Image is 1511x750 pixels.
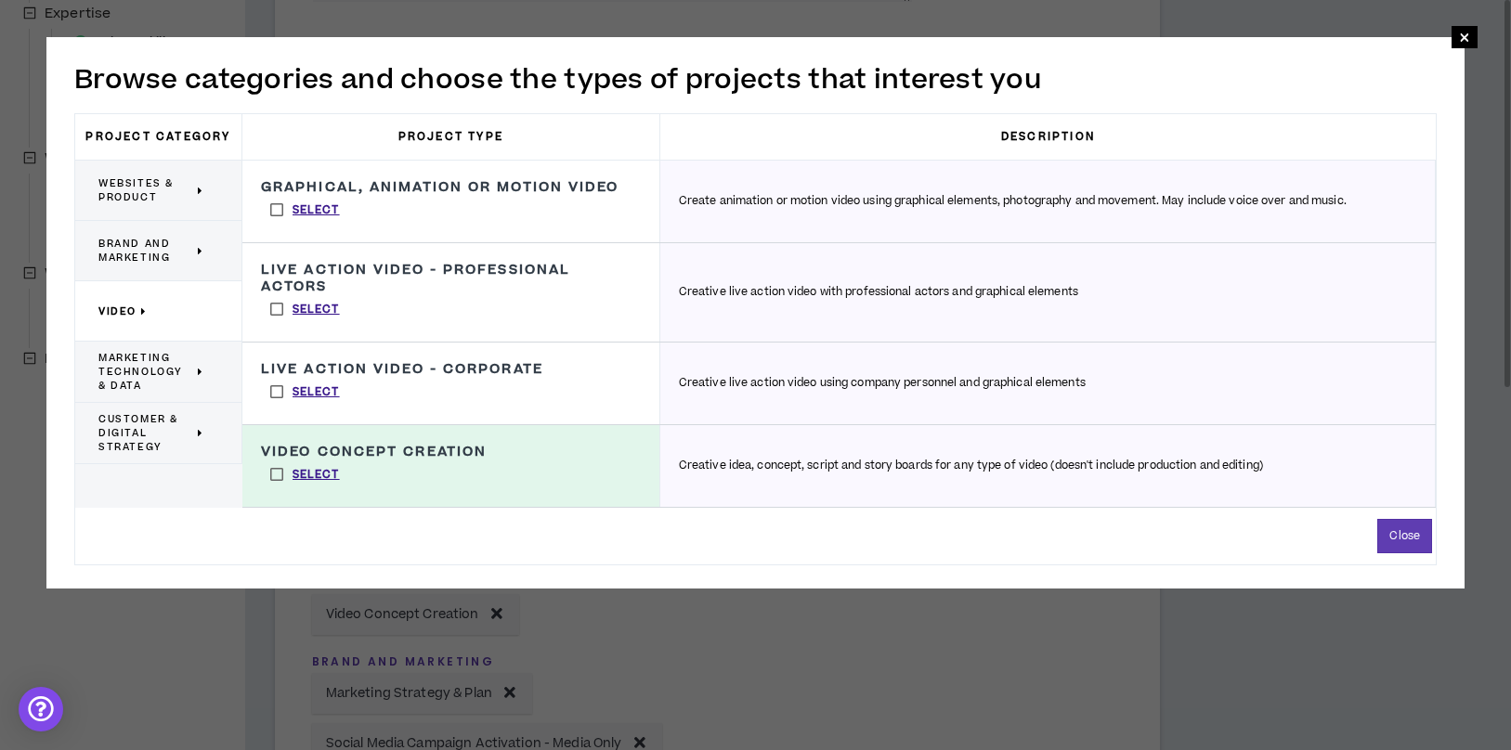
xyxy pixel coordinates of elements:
[293,302,340,318] p: Select
[1459,26,1470,48] span: ×
[679,375,1086,392] p: Creative live action video using company personnel and graphical elements
[98,176,193,204] span: Websites & Product
[679,458,1263,474] p: Creative idea, concept, script and story boards for any type of video (doesn't include production...
[98,351,193,393] span: Marketing Technology & Data
[293,202,340,219] p: Select
[679,193,1347,210] p: Create animation or motion video using graphical elements, photography and movement. May include ...
[261,262,641,295] h3: Live Action Video - Professional Actors
[74,60,1437,99] h2: Browse categories and choose the types of projects that interest you
[293,467,340,484] p: Select
[98,237,193,265] span: Brand and Marketing
[261,361,543,378] h3: Live Action Video - Corporate
[679,284,1078,301] p: Creative live action video with professional actors and graphical elements
[293,384,340,401] p: Select
[242,114,660,160] h3: Project Type
[19,687,63,731] div: Open Intercom Messenger
[98,304,137,318] span: Video
[660,114,1436,160] h3: Description
[261,179,619,196] h3: Graphical, Animation or Motion Video
[1377,519,1432,553] button: Close
[75,114,242,160] h3: Project Category
[98,412,193,454] span: Customer & Digital Strategy
[261,444,487,460] h3: Video Concept Creation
